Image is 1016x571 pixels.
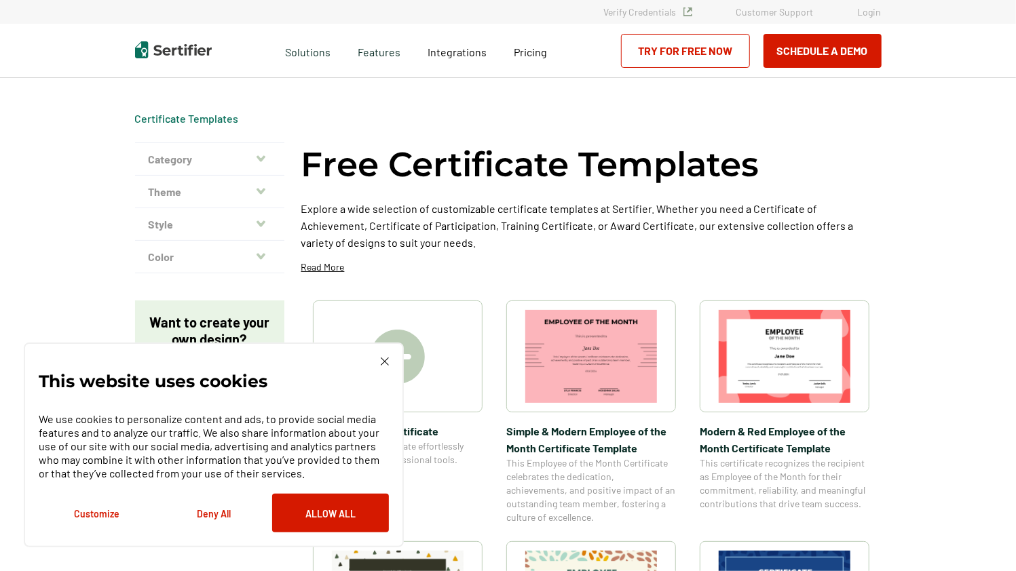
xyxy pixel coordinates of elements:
[514,45,547,58] span: Pricing
[700,456,869,511] span: This certificate recognizes the recipient as Employee of the Month for their commitment, reliabil...
[371,330,425,384] img: Create A Blank Certificate
[358,42,400,59] span: Features
[135,208,284,241] button: Style
[135,112,239,125] span: Certificate Templates
[506,300,676,524] a: Simple & Modern Employee of the Month Certificate TemplateSimple & Modern Employee of the Month C...
[39,494,155,532] button: Customize
[428,45,487,58] span: Integrations
[155,494,272,532] button: Deny All
[514,42,547,59] a: Pricing
[135,241,284,273] button: Color
[604,6,692,18] a: Verify Credentials
[506,422,676,456] span: Simple & Modern Employee of the Month Certificate Template
[736,6,814,18] a: Customer Support
[135,112,239,125] a: Certificate Templates
[272,494,389,532] button: Allow All
[683,7,692,16] img: Verified
[301,142,759,186] h1: Free Certificate Templates
[135,112,239,125] div: Breadcrumb
[428,42,487,59] a: Integrations
[135,143,284,176] button: Category
[764,34,882,68] button: Schedule a Demo
[506,456,676,524] span: This Employee of the Month Certificate celebrates the dedication, achievements, and positive impa...
[285,42,331,59] span: Solutions
[135,176,284,208] button: Theme
[39,374,267,388] p: This website uses cookies
[700,422,869,456] span: Modern & Red Employee of the Month Certificate Template
[135,41,212,58] img: Sertifier | Digital Credentialing Platform
[621,34,750,68] a: Try for Free Now
[858,6,882,18] a: Login
[381,357,389,366] img: Cookie Popup Close
[719,310,850,403] img: Modern & Red Employee of the Month Certificate Template
[301,200,882,251] p: Explore a wide selection of customizable certificate templates at Sertifier. Whether you need a C...
[525,310,657,403] img: Simple & Modern Employee of the Month Certificate Template
[149,314,271,348] p: Want to create your own design?
[301,260,345,274] p: Read More
[39,412,389,480] p: We use cookies to personalize content and ads, to provide social media features and to analyze ou...
[700,300,869,524] a: Modern & Red Employee of the Month Certificate TemplateModern & Red Employee of the Month Certifi...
